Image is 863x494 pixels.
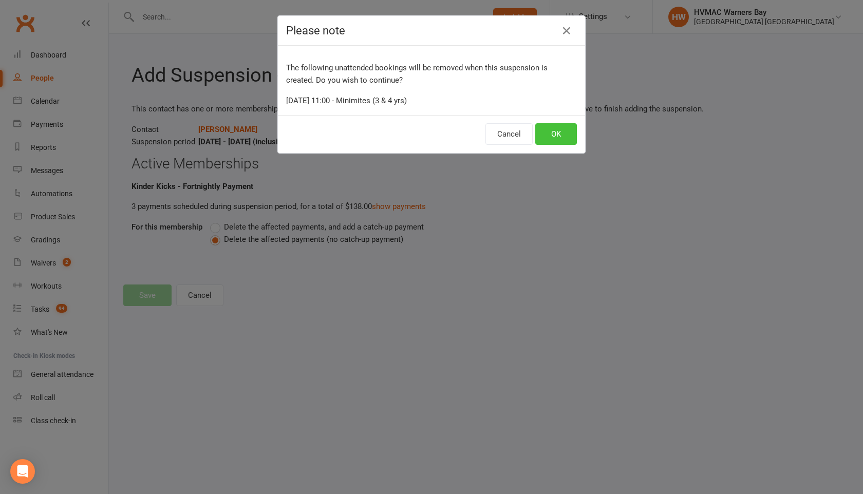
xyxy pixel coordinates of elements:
p: The following unattended bookings will be removed when this suspension is created. Do you wish to... [286,62,577,86]
h4: Please note [286,24,577,37]
div: Open Intercom Messenger [10,459,35,484]
button: OK [535,123,577,145]
button: Close [558,23,575,39]
div: [DATE] 11:00 - Minimites (3 & 4 yrs) [286,94,577,107]
button: Cancel [485,123,533,145]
